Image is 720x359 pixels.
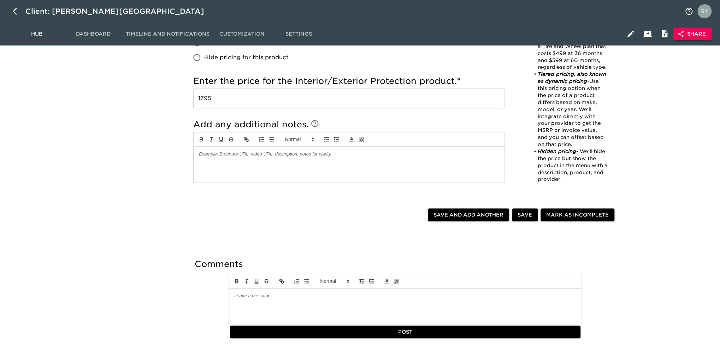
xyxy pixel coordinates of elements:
button: Mark as Incomplete [541,208,614,221]
span: Dashboard [69,30,117,38]
h5: Comments [195,258,616,270]
button: Internal Notes and Comments [656,25,673,42]
img: Profile [697,4,712,18]
span: Settings [275,30,323,38]
button: Share [673,28,712,41]
span: Mark as Incomplete [546,211,609,219]
h5: Enter the price for the Interior/Exterior Protection product. [193,75,505,87]
em: - [587,78,589,84]
div: Client: [PERSON_NAME][GEOGRAPHIC_DATA] [25,6,214,17]
span: Save and Add Another [433,211,503,219]
span: Timeline and Notifications [126,30,209,38]
em: Tiered pricing, also known as dynamic pricing [538,71,608,84]
li: Use this pricing option when the price of a product differs based on make, model, or year. We'll ... [530,71,608,148]
span: Save [518,211,532,219]
span: Hide pricing for this product [204,53,289,62]
button: Edit Hub [622,25,639,42]
span: Post [233,328,578,336]
h5: Add any additional notes. [193,119,505,130]
button: Client View [639,25,656,42]
li: - We'll hide the price but show the product in the menu with a description, product, and provider. [530,148,608,183]
em: Hidden pricing [538,148,576,154]
span: Share [679,30,706,38]
span: Hub [13,30,61,38]
button: Post [230,325,580,339]
input: Example: $499 [193,89,505,108]
button: notifications [680,3,697,20]
span: Customization [218,30,266,38]
button: Save [512,208,538,221]
button: Save and Add Another [428,208,509,221]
